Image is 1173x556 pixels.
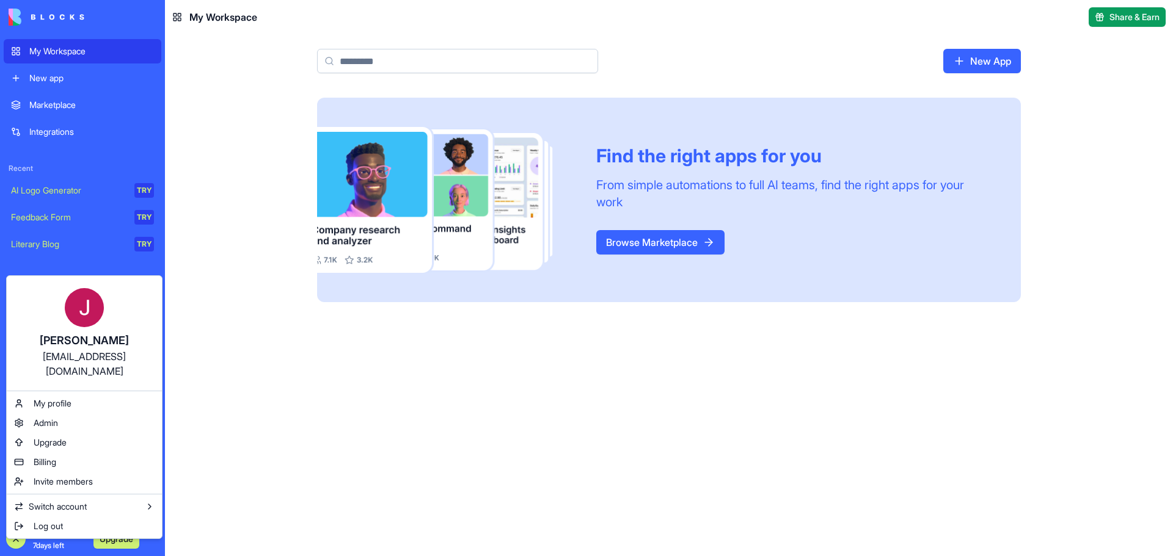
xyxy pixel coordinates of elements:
[11,238,126,250] div: Literary Blog
[11,211,126,223] div: Feedback Form
[19,332,150,349] div: [PERSON_NAME]
[34,436,67,449] span: Upgrade
[9,433,159,452] a: Upgrade
[34,397,71,410] span: My profile
[134,183,154,198] div: TRY
[9,278,159,388] a: [PERSON_NAME][EMAIL_ADDRESS][DOMAIN_NAME]
[34,475,93,488] span: Invite members
[9,394,159,413] a: My profile
[19,349,150,378] div: [EMAIL_ADDRESS][DOMAIN_NAME]
[134,210,154,225] div: TRY
[29,500,87,513] span: Switch account
[9,472,159,491] a: Invite members
[9,452,159,472] a: Billing
[4,164,161,173] span: Recent
[34,417,58,429] span: Admin
[65,288,104,327] img: ACg8ocIerAd61hDneiaRwu8SqremjVhBE5YVJGFwXiFPOreqju772w=s96-c
[34,520,63,532] span: Log out
[34,456,56,468] span: Billing
[9,413,159,433] a: Admin
[134,237,154,251] div: TRY
[11,184,126,197] div: AI Logo Generator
